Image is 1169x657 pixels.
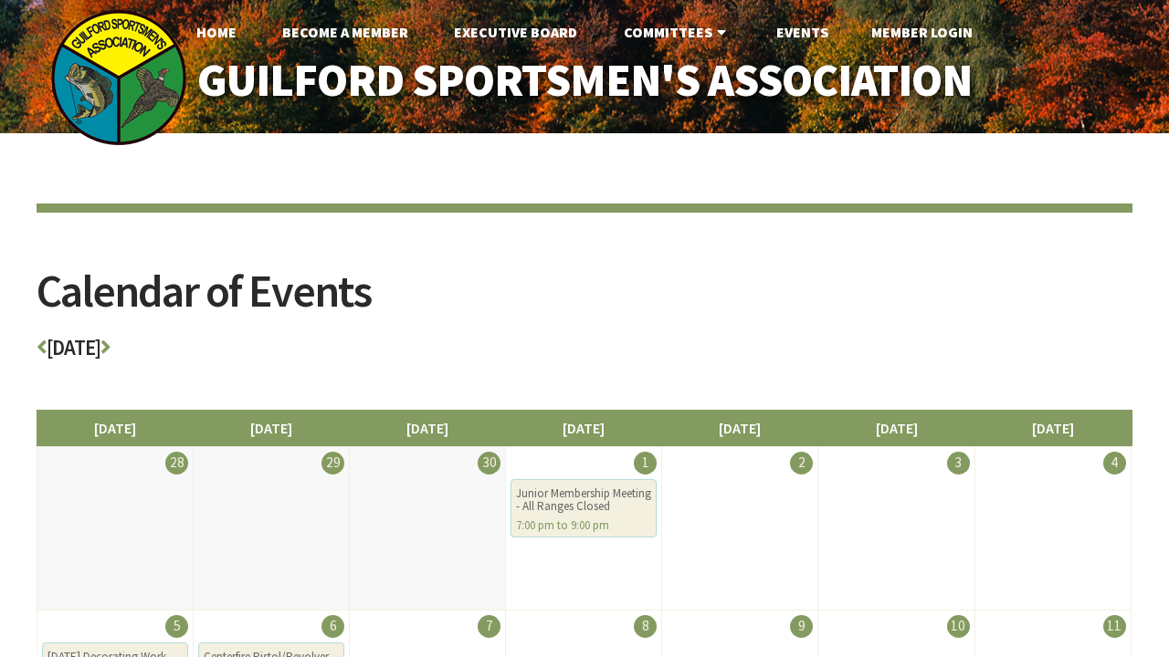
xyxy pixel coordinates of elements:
[947,615,970,638] div: 10
[50,9,187,146] img: logo_sm.png
[634,452,657,474] div: 1
[817,410,974,446] li: [DATE]
[478,615,500,638] div: 7
[321,615,344,638] div: 6
[762,14,843,50] a: Events
[349,410,506,446] li: [DATE]
[790,452,813,474] div: 2
[857,14,987,50] a: Member Login
[790,615,813,638] div: 9
[321,452,344,474] div: 29
[505,410,662,446] li: [DATE]
[947,452,970,474] div: 3
[516,487,651,513] div: Junior Membership Meeting - All Ranges Closed
[1103,615,1126,638] div: 11
[159,42,1011,120] a: Guilford Sportsmen's Association
[516,519,651,532] div: 7:00 pm to 9:00 pm
[974,410,1132,446] li: [DATE]
[37,410,194,446] li: [DATE]
[165,615,188,638] div: 5
[1103,452,1126,474] div: 4
[634,615,657,638] div: 8
[661,410,818,446] li: [DATE]
[193,410,350,446] li: [DATE]
[439,14,592,50] a: Executive Board
[478,452,500,474] div: 30
[37,268,1132,337] h2: Calendar of Events
[182,14,251,50] a: Home
[609,14,745,50] a: Committees
[37,337,1132,369] h3: [DATE]
[165,452,188,474] div: 28
[268,14,423,50] a: Become A Member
